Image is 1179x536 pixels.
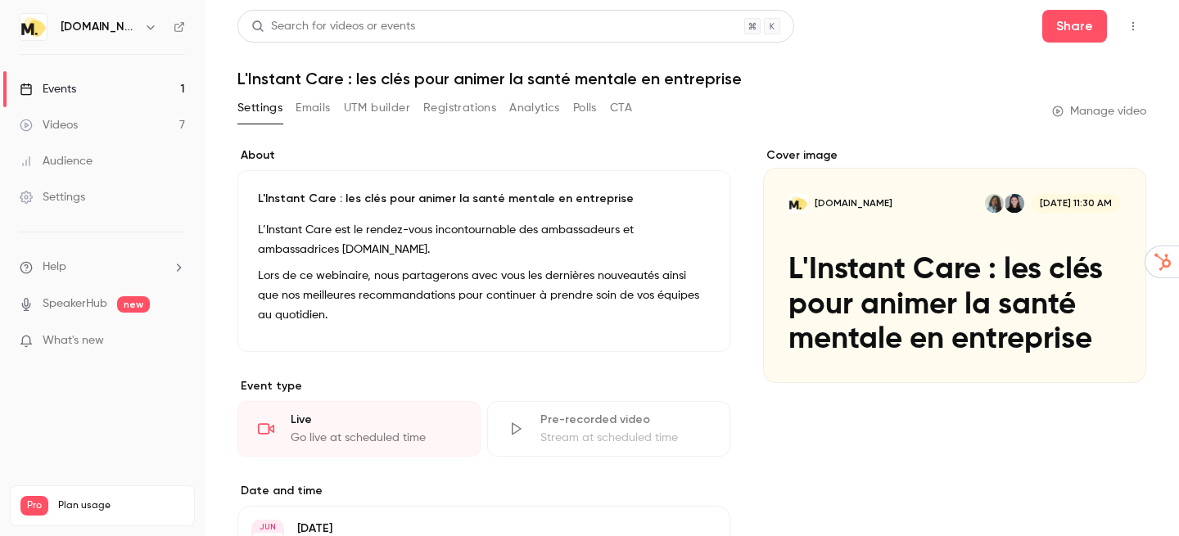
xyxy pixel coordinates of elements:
[61,19,138,35] h6: [DOMAIN_NAME]
[251,18,415,35] div: Search for videos or events
[237,147,730,164] label: About
[291,430,460,446] div: Go live at scheduled time
[509,95,560,121] button: Analytics
[258,191,710,207] p: L'Instant Care : les clés pour animer la santé mentale en entreprise
[237,401,481,457] div: LiveGo live at scheduled time
[540,430,710,446] div: Stream at scheduled time
[237,483,730,499] label: Date and time
[20,81,76,97] div: Events
[344,95,410,121] button: UTM builder
[610,95,632,121] button: CTA
[1042,10,1107,43] button: Share
[20,259,185,276] li: help-dropdown-opener
[237,378,730,394] p: Event type
[763,147,1146,164] label: Cover image
[237,95,282,121] button: Settings
[20,14,47,40] img: moka.care
[43,332,104,349] span: What's new
[487,401,730,457] div: Pre-recorded videoStream at scheduled time
[763,147,1146,383] section: Cover image
[58,499,184,512] span: Plan usage
[1052,103,1146,119] a: Manage video
[165,334,185,349] iframe: Noticeable Trigger
[20,189,85,205] div: Settings
[258,266,710,325] p: Lors de ce webinaire, nous partagerons avec vous les dernières nouveautés ainsi que nos meilleure...
[20,117,78,133] div: Videos
[296,95,330,121] button: Emails
[291,412,460,428] div: Live
[423,95,496,121] button: Registrations
[573,95,597,121] button: Polls
[253,521,282,533] div: JUN
[20,153,93,169] div: Audience
[43,259,66,276] span: Help
[20,496,48,516] span: Pro
[237,69,1146,88] h1: L'Instant Care : les clés pour animer la santé mentale en entreprise
[540,412,710,428] div: Pre-recorded video
[43,295,107,313] a: SpeakerHub
[117,296,150,313] span: new
[258,220,710,259] p: L’Instant Care est le rendez-vous incontournable des ambassadeurs et ambassadrices [DOMAIN_NAME].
